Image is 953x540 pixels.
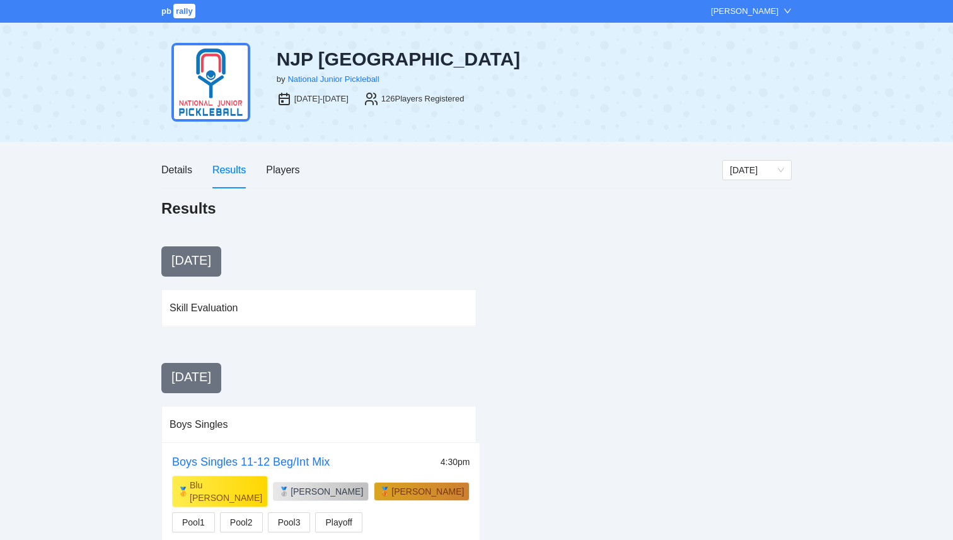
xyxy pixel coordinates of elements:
span: pb [161,6,171,16]
h1: Results [161,198,216,219]
span: down [783,7,792,15]
div: 4:30pm [441,455,470,469]
div: NJP [GEOGRAPHIC_DATA] [277,48,572,71]
div: by [277,73,286,86]
span: Pool2 [230,515,253,529]
button: Pool1 [172,512,215,532]
div: Results [212,162,246,178]
div: Players [266,162,299,178]
span: Sunday [730,161,784,180]
div: [DATE]-[DATE] [294,93,349,105]
div: Blu [PERSON_NAME] [190,479,262,504]
a: pbrally [161,6,197,16]
a: Boys Singles 11-12 Beg/Int Mix [172,456,330,468]
span: [DATE] [171,370,211,384]
div: [PERSON_NAME] [291,485,363,498]
span: Pool3 [278,515,301,529]
div: [PERSON_NAME] [711,5,778,18]
button: Pool2 [220,512,263,532]
div: 🥇 [178,485,188,498]
span: rally [173,4,195,18]
a: National Junior Pickleball [287,74,379,84]
div: Boys Singles [170,406,468,442]
img: njp-logo1.png [171,43,250,122]
div: Details [161,162,192,178]
button: Pool3 [268,512,311,532]
div: 126 Players Registered [381,93,465,105]
div: Skill Evaluation [170,290,468,326]
div: [PERSON_NAME] [391,485,464,498]
button: Playoff [315,512,362,532]
span: Pool1 [182,515,205,529]
div: 🥉 [379,485,390,498]
span: [DATE] [171,253,211,267]
span: Playoff [325,515,352,529]
div: 🥈 [279,485,289,498]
